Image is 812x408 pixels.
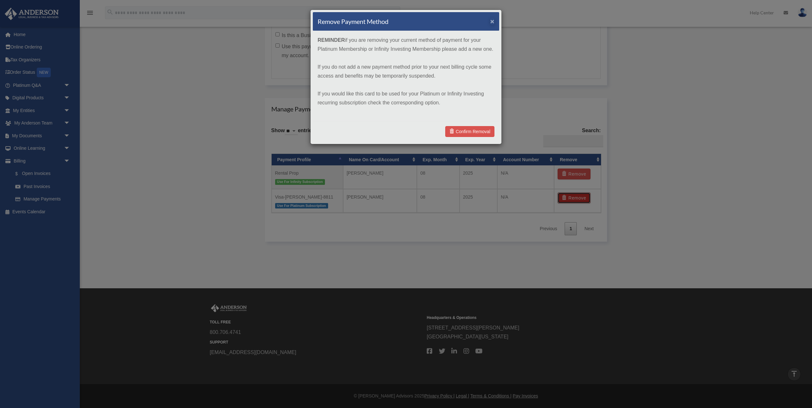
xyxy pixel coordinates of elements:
strong: REMINDER [318,37,345,43]
button: × [490,18,494,25]
a: Confirm Removal [445,126,494,137]
h4: Remove Payment Method [318,17,388,26]
p: If you would like this card to be used for your Platinum or Infinity Investing recurring subscrip... [318,89,494,107]
p: If you do not add a new payment method prior to your next billing cycle some access and benefits ... [318,63,494,80]
div: if you are removing your current method of payment for your Platinum Membership or Infinity Inves... [313,31,499,121]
